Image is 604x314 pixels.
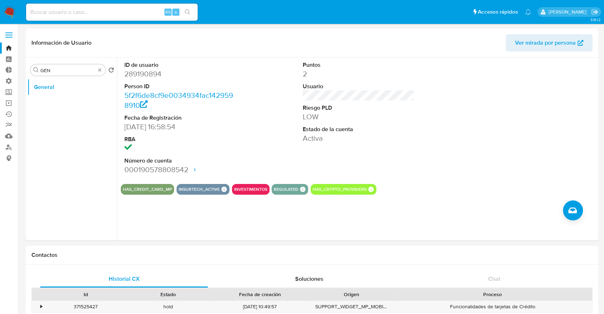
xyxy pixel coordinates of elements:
button: Buscar [33,67,39,73]
dd: [DATE] 16:58:54 [124,122,236,132]
dt: Person ID [124,83,236,90]
span: Historial CX [109,275,140,283]
span: Ver mirada por persona [515,34,576,51]
div: Proceso [398,291,587,298]
button: Ver mirada por persona [506,34,593,51]
button: Borrar [97,67,103,73]
div: 371525427 [44,301,127,313]
a: Notificaciones [525,9,531,15]
dd: LOW [303,112,415,122]
dt: Riesgo PLD [303,104,415,112]
span: Soluciones [295,275,323,283]
div: hold [127,301,209,313]
button: search-icon [180,7,195,17]
dt: Número de cuenta [124,157,236,165]
button: Volver al orden por defecto [108,67,114,75]
div: Origen [315,291,388,298]
dt: Estado de la cuenta [303,125,415,133]
div: Funcionalidades de tarjetas de Crédito [393,301,592,313]
div: Fecha de creación [214,291,305,298]
dt: Puntos [303,61,415,69]
a: 5f2f6de8cf9e0034934fac1429598910 [124,90,233,110]
dt: Usuario [303,83,415,90]
div: Id [49,291,122,298]
div: [DATE] 10:49:57 [209,301,310,313]
span: s [175,9,177,15]
dd: 000190578808542 [124,165,236,175]
input: Buscar [40,67,95,74]
div: • [40,303,42,310]
div: Estado [132,291,204,298]
input: Buscar usuario o caso... [26,8,198,17]
dd: 289190894 [124,69,236,79]
dt: ID de usuario [124,61,236,69]
div: SUPPORT_WIDGET_MP_MOBILE [310,301,393,313]
dd: Activa [303,133,415,143]
button: General [28,79,117,96]
p: juan.tosini@mercadolibre.com [548,9,589,15]
dt: Fecha de Registración [124,114,236,122]
span: Chat [488,275,500,283]
dt: RBA [124,135,236,143]
h1: Contactos [31,251,593,259]
span: Alt [165,9,171,15]
span: Accesos rápidos [478,8,518,16]
a: Salir [591,8,599,16]
dd: 2 [303,69,415,79]
h1: Información de Usuario [31,39,91,46]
